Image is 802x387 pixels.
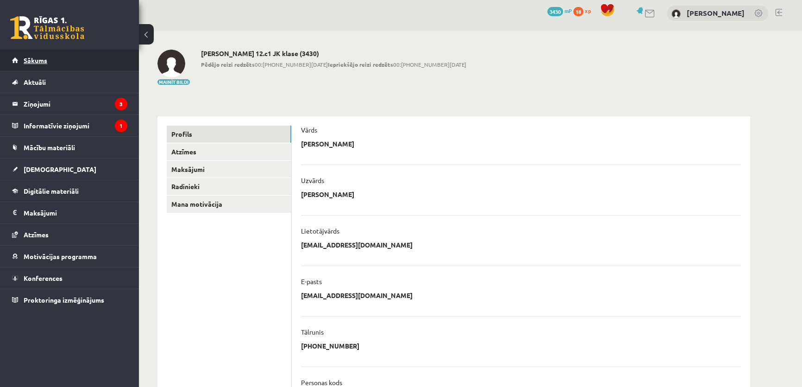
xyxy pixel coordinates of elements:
a: [PERSON_NAME] [687,8,745,18]
i: 3 [115,98,127,110]
a: Rīgas 1. Tālmācības vidusskola [10,16,84,39]
a: Mācību materiāli [12,137,127,158]
p: Personas kods [301,378,342,387]
span: Konferences [24,274,63,282]
a: Motivācijas programma [12,246,127,267]
p: [PERSON_NAME] [301,190,354,198]
span: Sākums [24,56,47,64]
p: Lietotājvārds [301,227,339,235]
span: Aktuāli [24,78,46,86]
button: Mainīt bildi [157,79,190,85]
a: Atzīmes [12,224,127,245]
p: [PERSON_NAME] [301,140,354,148]
h2: [PERSON_NAME] 12.c1 JK klase (3430) [201,50,466,57]
legend: Informatīvie ziņojumi [24,115,127,136]
a: Aktuāli [12,71,127,93]
a: Digitālie materiāli [12,180,127,202]
span: Digitālie materiāli [24,187,79,195]
p: E-pasts [301,277,322,285]
p: [EMAIL_ADDRESS][DOMAIN_NAME] [301,291,413,299]
a: Profils [167,126,291,143]
legend: Ziņojumi [24,93,127,114]
span: Atzīmes [24,230,49,239]
a: Informatīvie ziņojumi1 [12,115,127,136]
a: 3430 mP [547,7,572,14]
span: Proktoringa izmēģinājums [24,296,104,304]
a: Sākums [12,50,127,71]
p: Vārds [301,126,317,134]
img: Stīvens Kuzmenko [157,50,185,77]
span: 18 [573,7,583,16]
a: Proktoringa izmēģinājums [12,289,127,311]
p: [EMAIL_ADDRESS][DOMAIN_NAME] [301,241,413,249]
a: Maksājumi [167,161,291,178]
b: Iepriekšējo reizi redzēts [328,61,393,68]
a: Atzīmes [167,143,291,160]
legend: Maksājumi [24,202,127,223]
span: xp [585,7,591,14]
span: 3430 [547,7,563,16]
span: Mācību materiāli [24,143,75,152]
a: 18 xp [573,7,595,14]
b: Pēdējo reizi redzēts [201,61,255,68]
span: Motivācijas programma [24,252,97,260]
span: mP [564,7,572,14]
a: [DEMOGRAPHIC_DATA] [12,159,127,180]
a: Maksājumi [12,202,127,223]
img: Stīvens Kuzmenko [671,9,681,19]
p: Tālrunis [301,328,324,336]
a: Mana motivācija [167,196,291,213]
p: Uzvārds [301,176,324,184]
a: Radinieki [167,178,291,195]
a: Ziņojumi3 [12,93,127,114]
span: [DEMOGRAPHIC_DATA] [24,165,96,173]
a: Konferences [12,267,127,289]
span: 00:[PHONE_NUMBER][DATE] 00:[PHONE_NUMBER][DATE] [201,60,466,69]
p: [PHONE_NUMBER] [301,342,359,350]
i: 1 [115,120,127,132]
